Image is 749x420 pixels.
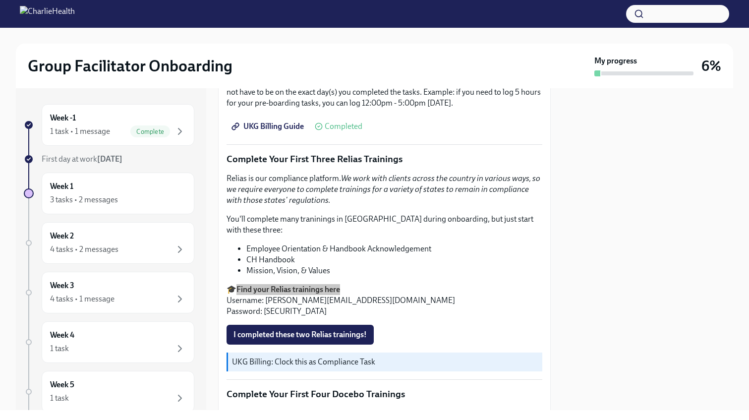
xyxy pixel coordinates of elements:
h6: Week 2 [50,231,74,241]
div: 3 tasks • 2 messages [50,194,118,205]
em: We work with clients across the country in various ways, so we require everyone to complete train... [227,174,540,205]
span: UKG Billing Guide [233,121,304,131]
a: Week 41 task [24,321,194,363]
strong: [DATE] [97,154,122,164]
h6: Week 5 [50,379,74,390]
h6: Week 4 [50,330,74,341]
a: First day at work[DATE] [24,154,194,165]
span: Complete [130,128,170,135]
h6: Week 1 [50,181,73,192]
h2: Group Facilitator Onboarding [28,56,232,76]
a: Find your Relias trainings here [236,285,340,294]
li: Employee Orientation & Handbook Acknowledgement [246,243,542,254]
p: You can log your pre-boarding tasks as "Compliance Tasks" in the current pay period. It does not ... [227,76,542,109]
p: Relias is our compliance platform. [227,173,542,206]
p: UKG Billing: Clock this as Compliance Task [232,357,538,367]
div: 4 tasks • 1 message [50,294,115,304]
a: Week 51 task [24,371,194,413]
div: 1 task • 1 message [50,126,110,137]
div: 4 tasks • 2 messages [50,244,118,255]
button: I completed these two Relias trainings! [227,325,374,345]
a: UKG Billing Guide [227,117,311,136]
h6: Week -1 [50,113,76,123]
h6: Week 3 [50,280,74,291]
li: CH Handbook [246,254,542,265]
a: Week -11 task • 1 messageComplete [24,104,194,146]
div: 1 task [50,393,69,404]
h3: 6% [701,57,721,75]
img: CharlieHealth [20,6,75,22]
strong: My progress [594,56,637,66]
span: Completed [325,122,362,130]
p: Complete Your First Three Relias Trainings [227,153,542,166]
a: Week 34 tasks • 1 message [24,272,194,313]
span: First day at work [42,154,122,164]
span: I completed these two Relias trainings! [233,330,367,340]
a: Week 13 tasks • 2 messages [24,173,194,214]
li: Mission, Vision, & Values [246,265,542,276]
div: 1 task [50,343,69,354]
p: 🎓 Username: [PERSON_NAME][EMAIL_ADDRESS][DOMAIN_NAME] Password: [SECURITY_DATA] [227,284,542,317]
p: Complete Your First Four Docebo Trainings [227,388,542,401]
a: Week 24 tasks • 2 messages [24,222,194,264]
p: You'll complete many traninings in [GEOGRAPHIC_DATA] during onboarding, but just start with these... [227,214,542,236]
